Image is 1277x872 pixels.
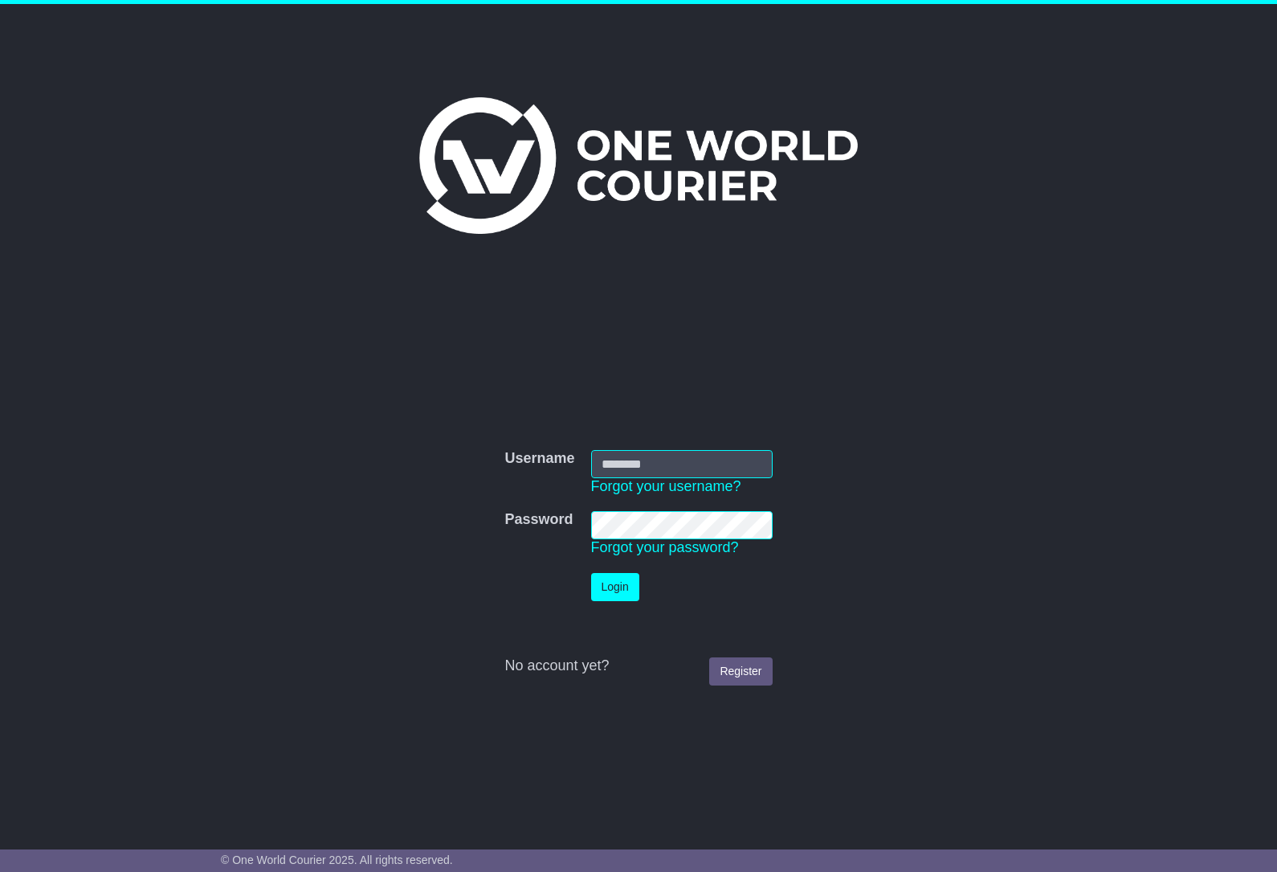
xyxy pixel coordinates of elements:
[221,854,453,866] span: © One World Courier 2025. All rights reserved.
[591,539,739,555] a: Forgot your password?
[504,450,574,468] label: Username
[591,573,639,601] button: Login
[504,511,573,529] label: Password
[591,478,741,494] a: Forgot your username?
[504,657,772,675] div: No account yet?
[709,657,772,686] a: Register
[419,97,858,234] img: One World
